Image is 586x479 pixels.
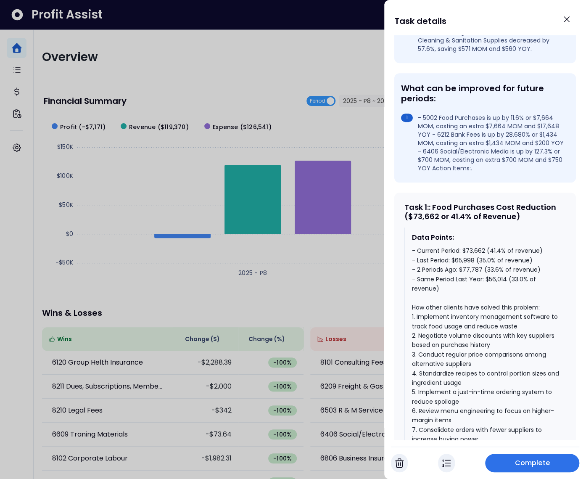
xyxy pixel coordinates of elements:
[557,10,576,29] button: Close
[394,13,446,29] h1: Task details
[404,203,566,221] div: Task 1 : : Food Purchases Cost Reduction ($73,662 or 41.4% of Revenue)
[442,458,451,468] img: In Progress
[401,83,566,103] div: What can be improved for future periods:
[485,454,579,472] button: Complete
[412,233,559,243] div: Data Points:
[401,114,566,172] li: - 5002 Food Purchases is up by 11.6% or $7,664 MOM, costing an extra $7,664 MOM and $17,648 YOY -...
[395,458,404,468] img: Cancel Task
[515,458,550,468] span: Complete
